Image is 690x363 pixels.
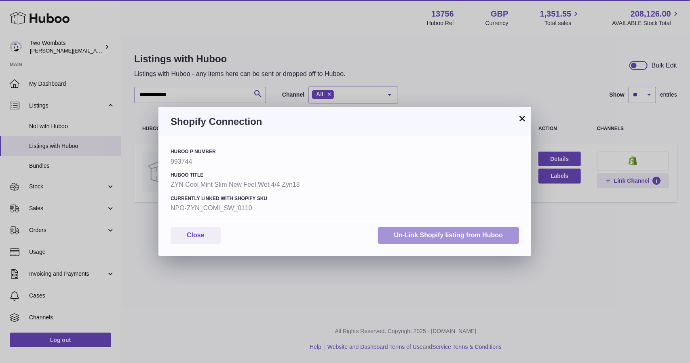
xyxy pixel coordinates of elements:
[378,227,519,244] button: Un-Link Shopify listing from Huboo
[171,195,519,202] h4: Currently Linked with Shopify SKU
[517,114,527,123] button: ×
[171,115,519,128] h3: Shopify Connection
[171,204,519,213] strong: NPO-ZYN_COMI_SW_0110
[171,148,519,155] h4: Huboo P number
[171,172,519,178] h4: Huboo Title
[171,157,519,166] strong: 993744
[171,227,221,244] button: Close
[171,180,519,189] strong: ZYN Cool Mint Slim New Feel Wet 4/4 Zyn18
